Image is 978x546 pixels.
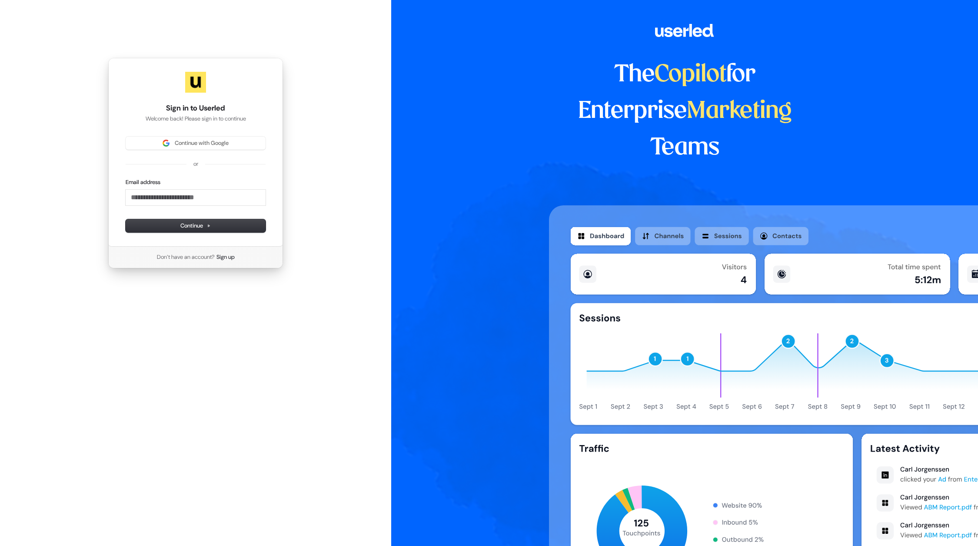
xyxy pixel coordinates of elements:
span: Continue [180,222,211,230]
p: or [193,160,198,168]
span: Copilot [655,64,726,86]
span: Marketing [687,100,792,123]
img: Userled [185,72,206,93]
button: Sign in with GoogleContinue with Google [126,137,266,150]
img: Sign in with Google [163,140,170,147]
h1: Sign in to Userled [126,103,266,114]
h1: The for Enterprise Teams [549,57,821,166]
span: Don’t have an account? [157,253,215,261]
button: Continue [126,219,266,232]
p: Welcome back! Please sign in to continue [126,115,266,123]
span: Continue with Google [175,139,229,147]
label: Email address [126,178,160,186]
a: Sign up [216,253,235,261]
